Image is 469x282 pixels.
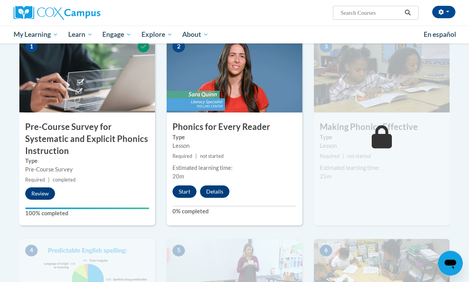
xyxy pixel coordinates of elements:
a: Cox Campus [14,6,153,20]
span: 4 [25,245,38,257]
button: Review [25,188,55,200]
img: Course Image [167,35,302,113]
span: My Learning [14,30,58,39]
div: Lesson [172,142,297,151]
span: 3 [320,41,332,53]
span: Explore [141,30,172,39]
img: Course Image [314,35,450,113]
label: Type [320,133,444,142]
span: | [343,154,344,159]
span: | [48,177,50,183]
span: Learn [68,30,93,39]
div: Your progress [25,208,149,209]
h3: Phonics for Every Reader [167,121,302,133]
span: not started [200,154,224,159]
a: My Learning [9,26,63,43]
span: | [195,154,197,159]
span: Required [172,154,192,159]
label: 0% completed [172,208,297,216]
div: Pre-Course Survey [25,166,149,174]
h3: Pre-Course Survey for Systematic and Explicit Phonics Instruction [19,121,155,157]
a: Learn [63,26,98,43]
span: About [182,30,209,39]
div: Estimated learning time: [172,164,297,173]
span: Engage [102,30,131,39]
a: En español [419,26,461,43]
div: Main menu [8,26,461,43]
div: Lesson [320,142,444,151]
button: Search [402,8,414,17]
span: 1 [25,41,38,53]
iframe: Button to launch messaging window [438,251,463,276]
span: 25m [320,173,331,180]
button: Details [200,186,229,198]
span: En español [424,30,456,38]
span: completed [53,177,76,183]
a: Explore [136,26,178,43]
label: 100% completed [25,209,149,218]
span: 2 [172,41,185,53]
div: Estimated learning time: [320,164,444,173]
button: Account Settings [432,6,455,18]
img: Course Image [19,35,155,113]
label: Type [25,157,149,166]
span: Required [25,177,45,183]
input: Search Courses [340,8,402,17]
span: Required [320,154,340,159]
a: About [178,26,214,43]
span: not started [347,154,371,159]
h3: Making Phonics Effective [314,121,450,133]
span: 6 [320,245,332,257]
span: 5 [172,245,185,257]
span: 20m [172,173,184,180]
a: Engage [97,26,136,43]
img: Cox Campus [14,6,100,20]
button: Start [172,186,197,198]
label: Type [172,133,297,142]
